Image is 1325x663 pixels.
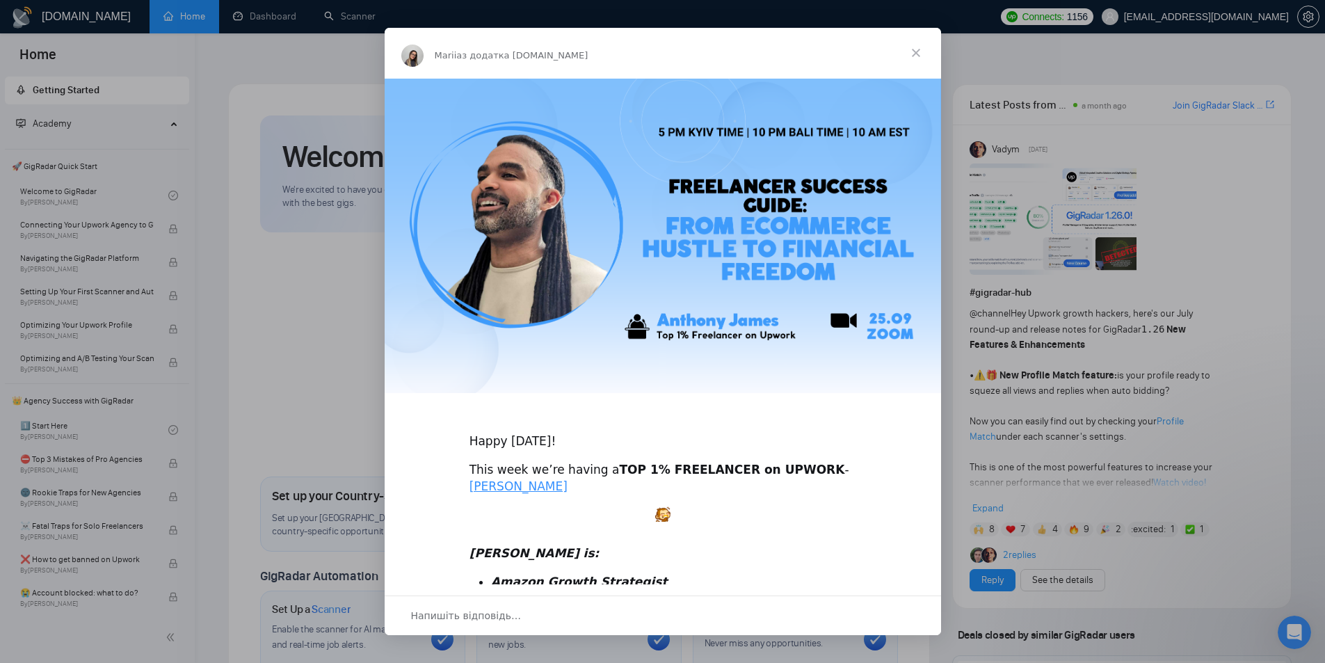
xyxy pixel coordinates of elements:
div: This week we’re having a - [469,462,856,495]
span: Mariia [435,50,463,61]
img: Profile image for Mariia [401,45,424,67]
i: [PERSON_NAME] is: [469,546,600,560]
a: [PERSON_NAME] [469,479,568,493]
b: TOP 1% FREELANCER on UPWORK [619,463,844,477]
img: :excited: [655,506,670,522]
div: Happy [DATE]! [469,417,856,450]
span: Закрити [891,28,941,78]
i: Amazon Growth Strategist [491,575,668,589]
span: з додатка [DOMAIN_NAME] [462,50,588,61]
div: Відкрити бесіду й відповісти [385,596,941,635]
span: Напишіть відповідь… [411,607,522,625]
